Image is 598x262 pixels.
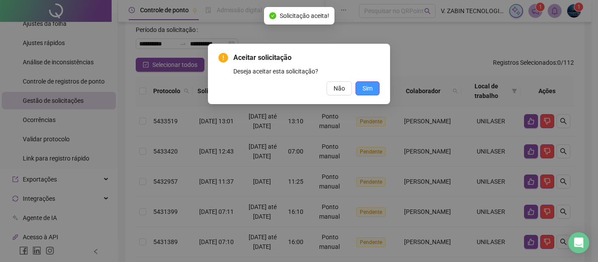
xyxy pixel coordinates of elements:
span: Aceitar solicitação [233,52,380,63]
button: Sim [355,81,380,95]
span: Solicitação aceita! [280,11,329,21]
button: Não [327,81,352,95]
span: Não [334,84,345,93]
span: Sim [362,84,373,93]
span: exclamation-circle [218,53,228,63]
span: check-circle [269,12,276,19]
div: Open Intercom Messenger [568,232,589,253]
div: Deseja aceitar esta solicitação? [233,66,380,76]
